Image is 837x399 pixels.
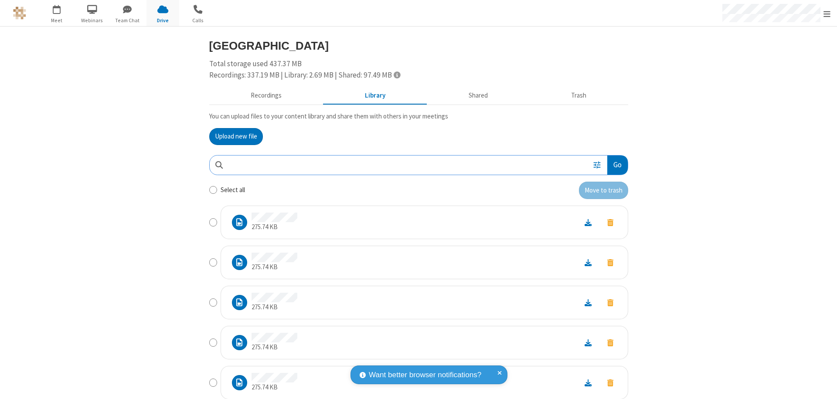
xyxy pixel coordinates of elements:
[209,88,323,104] button: Recorded meetings
[209,40,628,52] h3: [GEOGRAPHIC_DATA]
[252,302,297,312] p: 275.74 KB
[577,298,599,308] a: Download file
[579,182,628,199] button: Move to trash
[530,88,628,104] button: Trash
[252,222,297,232] p: 275.74 KB
[599,337,621,348] button: Move to trash
[252,382,297,392] p: 275.74 KB
[76,17,109,24] span: Webinars
[577,257,599,267] a: Download file
[209,58,628,81] div: Total storage used 437.37 MB
[252,342,297,352] p: 275.74 KB
[599,377,621,389] button: Move to trash
[221,185,245,195] label: Select all
[209,128,263,145] button: Upload new file
[209,70,628,81] div: Recordings: 337.19 MB | Library: 2.69 MB | Shared: 97.49 MB
[599,216,621,228] button: Move to trash
[599,297,621,308] button: Move to trash
[577,378,599,388] a: Download file
[577,338,599,348] a: Download file
[209,112,628,122] p: You can upload files to your content library and share them with others in your meetings
[394,71,400,78] span: Totals displayed include files that have been moved to the trash.
[182,17,214,24] span: Calls
[427,88,530,104] button: Shared during meetings
[111,17,144,24] span: Team Chat
[599,257,621,268] button: Move to trash
[252,262,297,272] p: 275.74 KB
[577,217,599,227] a: Download file
[41,17,73,24] span: Meet
[815,376,830,393] iframe: Chat
[323,88,427,104] button: Content library
[369,369,481,381] span: Want better browser notifications?
[13,7,26,20] img: QA Selenium DO NOT DELETE OR CHANGE
[607,156,627,175] button: Go
[146,17,179,24] span: Drive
